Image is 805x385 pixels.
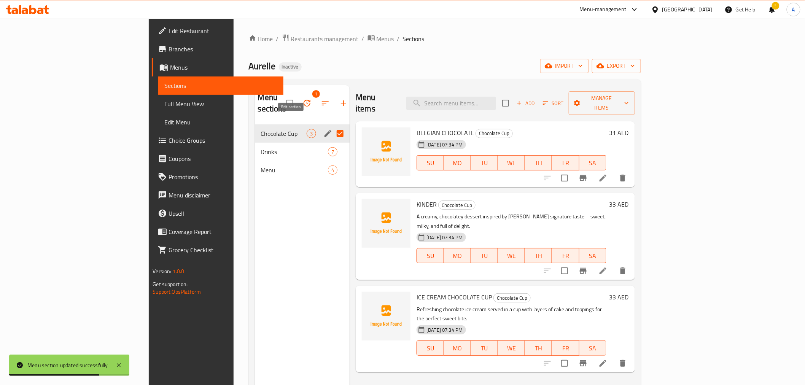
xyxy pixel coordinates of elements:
[417,340,444,356] button: SU
[328,147,337,156] div: items
[574,169,592,187] button: Branch-specific-item
[169,245,277,255] span: Grocery Checklist
[555,250,576,261] span: FR
[538,97,569,109] span: Sort items
[540,59,589,73] button: import
[614,354,632,372] button: delete
[334,94,353,112] button: Add section
[377,34,394,43] span: Menus
[356,92,397,115] h2: Menu items
[322,128,334,139] button: edit
[444,340,471,356] button: MO
[420,157,441,169] span: SU
[598,61,635,71] span: export
[158,76,283,95] a: Sections
[164,99,277,108] span: Full Menu View
[569,91,635,115] button: Manage items
[474,157,495,169] span: TU
[582,250,603,261] span: SA
[249,34,641,44] nav: breadcrumb
[444,155,471,170] button: MO
[525,340,552,356] button: TH
[552,248,579,263] button: FR
[158,95,283,113] a: Full Menu View
[417,127,474,138] span: BELGIAN CHOCOLATE
[498,340,525,356] button: WE
[362,199,410,248] img: KINDER
[598,173,608,183] a: Edit menu item
[164,118,277,127] span: Edit Menu
[255,161,350,179] div: Menu4
[541,97,566,109] button: Sort
[152,204,283,223] a: Upsell
[579,155,606,170] button: SA
[501,343,522,354] span: WE
[498,155,525,170] button: WE
[152,22,283,40] a: Edit Restaurant
[169,45,277,54] span: Branches
[474,343,495,354] span: TU
[546,61,583,71] span: import
[609,127,629,138] h6: 31 AED
[575,94,629,113] span: Manage items
[152,150,283,168] a: Coupons
[362,34,364,43] li: /
[498,95,514,111] span: Select section
[169,136,277,145] span: Choice Groups
[417,305,606,324] p: Refreshing chocolate ice cream served in a cup with layers of cake and toppings for the perfect s...
[362,292,410,340] img: ICE CREAM CHOCOLATE CUP
[169,26,277,35] span: Edit Restaurant
[525,248,552,263] button: TH
[170,63,277,72] span: Menus
[598,359,608,368] a: Edit menu item
[609,292,629,302] h6: 33 AED
[792,5,795,14] span: A
[471,155,498,170] button: TU
[423,326,466,334] span: [DATE] 07:34 PM
[580,5,627,14] div: Menu-management
[417,199,437,210] span: KINDER
[447,250,468,261] span: MO
[614,262,632,280] button: delete
[153,266,171,276] span: Version:
[169,172,277,181] span: Promotions
[525,155,552,170] button: TH
[662,5,713,14] div: [GEOGRAPHIC_DATA]
[474,250,495,261] span: TU
[515,99,536,108] span: Add
[152,223,283,241] a: Coverage Report
[493,293,531,302] div: Chocolate Cup
[476,129,513,138] div: Chocolate Cup
[261,147,328,156] span: Drinks
[403,34,425,43] span: Sections
[282,95,298,111] span: Select all sections
[557,170,573,186] span: Select to update
[609,199,629,210] h6: 33 AED
[423,141,466,148] span: [DATE] 07:34 PM
[598,266,608,275] a: Edit menu item
[471,248,498,263] button: TU
[328,165,337,175] div: items
[367,34,394,44] a: Menus
[298,94,316,112] span: Bulk update
[279,62,302,72] div: Inactive
[169,209,277,218] span: Upsell
[169,227,277,236] span: Coverage Report
[574,262,592,280] button: Branch-specific-item
[169,191,277,200] span: Menu disclaimer
[255,143,350,161] div: Drinks7
[582,157,603,169] span: SA
[579,248,606,263] button: SA
[152,186,283,204] a: Menu disclaimer
[498,248,525,263] button: WE
[528,343,549,354] span: TH
[307,130,316,137] span: 3
[555,157,576,169] span: FR
[552,155,579,170] button: FR
[152,241,283,259] a: Grocery Checklist
[417,291,492,303] span: ICE CREAM CHOCOLATE CUP
[557,355,573,371] span: Select to update
[514,97,538,109] button: Add
[173,266,185,276] span: 1.0.0
[291,34,359,43] span: Restaurants management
